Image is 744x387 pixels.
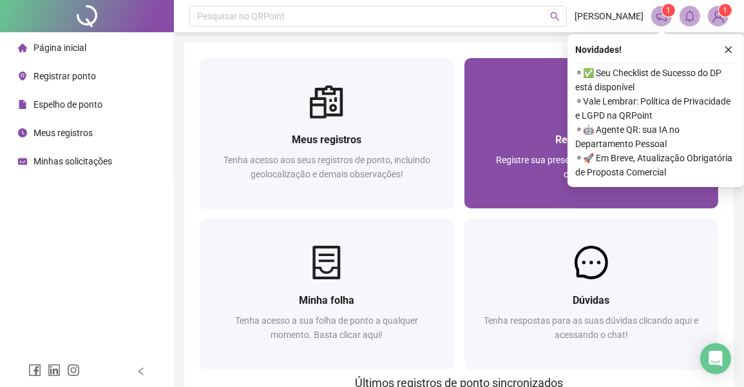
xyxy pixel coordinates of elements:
[18,43,27,52] span: home
[200,58,454,208] a: Meus registrosTenha acesso aos seus registros de ponto, incluindo geolocalização e demais observa...
[464,58,719,208] a: Registrar pontoRegistre sua presença com rapidez e segurança clicando aqui!
[18,157,27,166] span: schedule
[575,66,736,94] span: ⚬ ✅ Seu Checklist de Sucesso do DP está disponível
[33,128,93,138] span: Meus registros
[709,6,728,26] img: 84078
[48,364,61,377] span: linkedin
[575,151,736,179] span: ⚬ 🚀 Em Breve, Atualização Obrigatória de Proposta Comercial
[667,6,671,15] span: 1
[484,315,698,340] span: Tenha respostas para as suas dúvidas clicando aqui e acessando o chat!
[662,4,675,17] sup: 1
[550,12,560,21] span: search
[299,294,354,306] span: Minha folha
[700,343,731,374] div: Open Intercom Messenger
[719,4,732,17] sup: Atualize o seu contato no menu Meus Dados
[18,72,27,81] span: environment
[18,128,27,137] span: clock-circle
[33,43,86,53] span: Página inicial
[573,294,609,306] span: Dúvidas
[496,155,686,179] span: Registre sua presença com rapidez e segurança clicando aqui!
[724,45,733,54] span: close
[575,94,736,123] span: ⚬ Vale Lembrar: Política de Privacidade e LGPD na QRPoint
[28,364,41,377] span: facebook
[656,10,667,22] span: notification
[575,9,644,23] span: [PERSON_NAME]
[684,10,696,22] span: bell
[235,315,418,340] span: Tenha acesso a sua folha de ponto a qualquer momento. Basta clicar aqui!
[67,364,80,377] span: instagram
[33,71,96,81] span: Registrar ponto
[200,219,454,369] a: Minha folhaTenha acesso a sua folha de ponto a qualquer momento. Basta clicar aqui!
[18,100,27,109] span: file
[224,155,430,179] span: Tenha acesso aos seus registros de ponto, incluindo geolocalização e demais observações!
[575,43,622,57] span: Novidades !
[33,156,112,166] span: Minhas solicitações
[555,134,627,146] span: Registrar ponto
[723,6,728,15] span: 1
[292,134,361,146] span: Meus registros
[137,367,146,376] span: left
[464,219,719,369] a: DúvidasTenha respostas para as suas dúvidas clicando aqui e acessando o chat!
[575,123,736,151] span: ⚬ 🤖 Agente QR: sua IA no Departamento Pessoal
[33,99,102,110] span: Espelho de ponto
